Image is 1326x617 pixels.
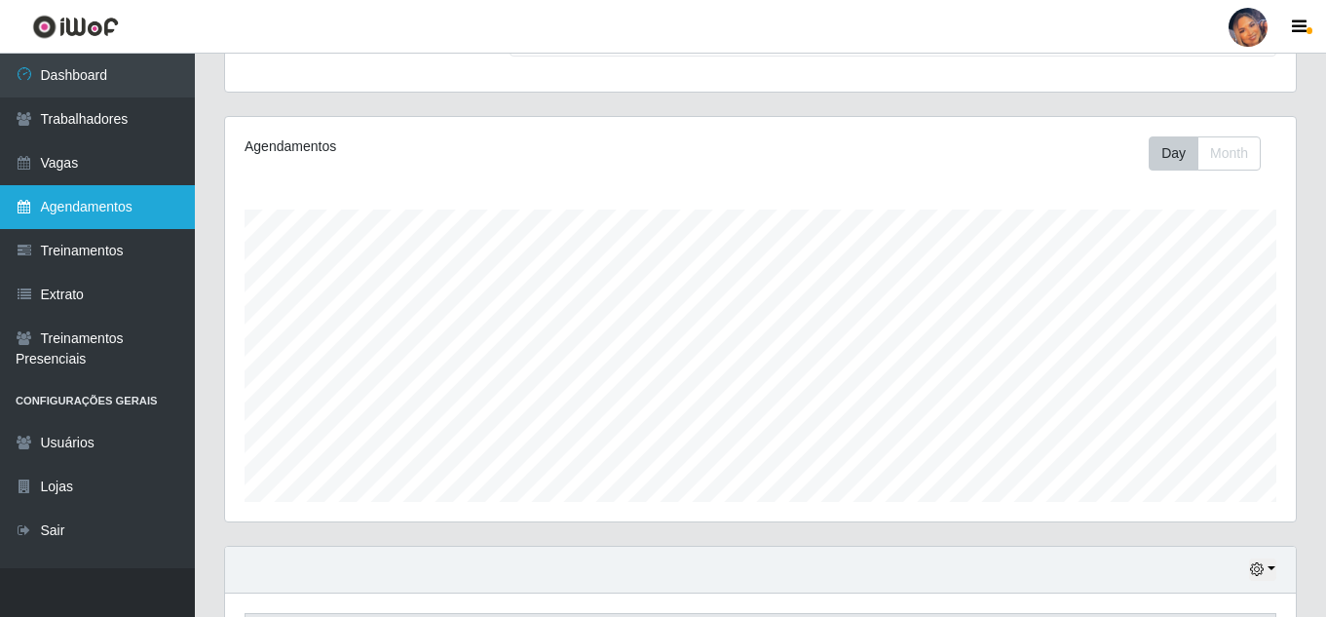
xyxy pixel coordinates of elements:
div: First group [1149,136,1261,171]
div: Agendamentos [245,136,658,157]
div: Toolbar with button groups [1149,136,1276,171]
button: Day [1149,136,1198,171]
img: CoreUI Logo [32,15,119,39]
button: Month [1197,136,1261,171]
